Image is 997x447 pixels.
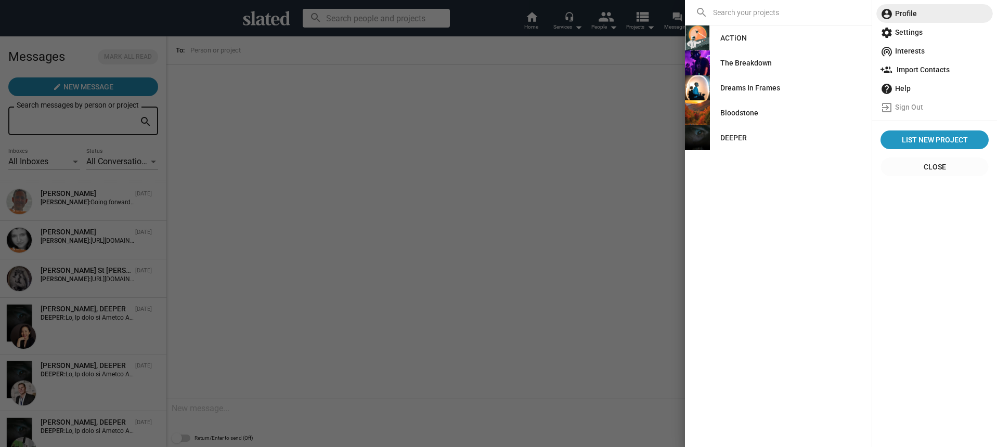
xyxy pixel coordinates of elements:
span: List New Project [885,130,985,149]
a: Settings [876,23,993,42]
mat-icon: help [881,83,893,95]
mat-icon: search [695,6,708,19]
span: Settings [881,23,989,42]
a: Interests [876,42,993,60]
span: Sign Out [881,98,989,116]
div: The Breakdown [720,54,772,72]
a: Import Contacts [876,60,993,79]
mat-icon: settings [881,27,893,39]
img: Dreams In Frames [685,75,710,100]
img: The Breakdown [685,50,710,75]
button: Close [881,157,989,176]
a: ACTiON [712,29,755,47]
a: The Breakdown [712,54,780,72]
img: Bloodstone [685,100,710,125]
a: Dreams In Frames [712,78,788,97]
div: ACTiON [720,29,747,47]
span: Import Contacts [881,60,989,79]
img: ACTiON [685,25,710,50]
a: Help [876,79,993,98]
img: DEEPER [685,125,710,150]
div: DEEPER [720,128,747,147]
a: DEEPER [712,128,755,147]
a: Profile [876,4,993,23]
a: List New Project [881,130,989,149]
mat-icon: exit_to_app [881,101,893,114]
div: Bloodstone [720,103,758,122]
a: Bloodstone [712,103,767,122]
div: Dreams In Frames [720,78,780,97]
span: Interests [881,42,989,60]
span: Help [881,79,989,98]
mat-icon: wifi_tethering [881,45,893,58]
mat-icon: account_circle [881,8,893,20]
span: Profile [881,4,989,23]
a: Sign Out [876,98,993,116]
span: Close [889,157,980,176]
